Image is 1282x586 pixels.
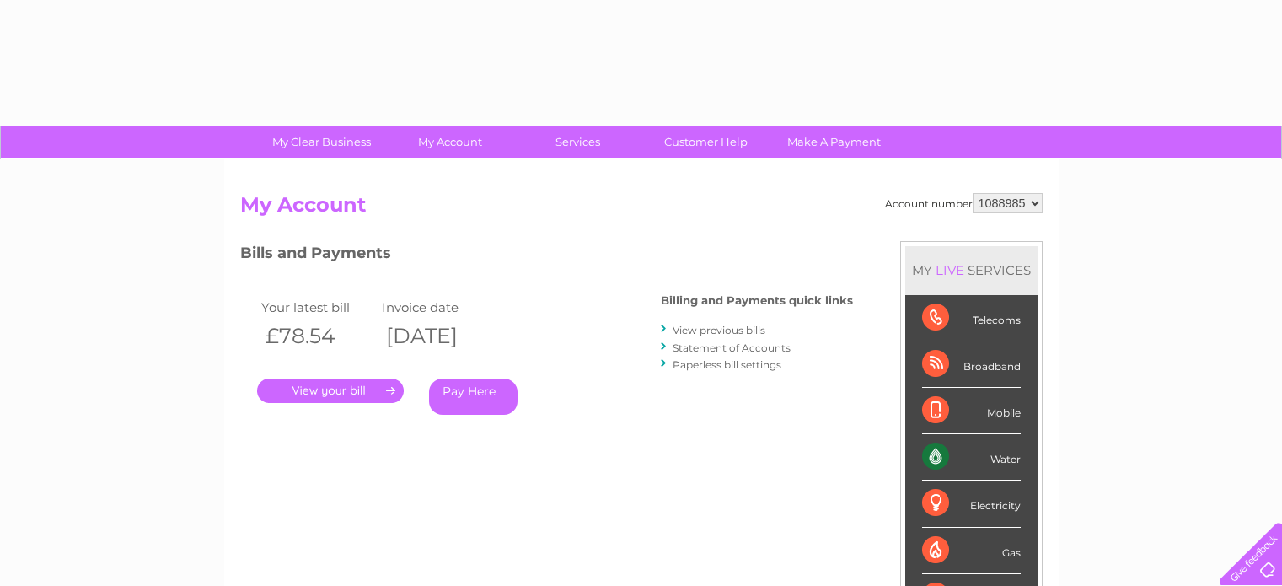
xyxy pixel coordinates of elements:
[252,126,391,158] a: My Clear Business
[240,193,1043,225] h2: My Account
[380,126,519,158] a: My Account
[885,193,1043,213] div: Account number
[922,295,1021,341] div: Telecoms
[257,319,378,353] th: £78.54
[240,241,853,271] h3: Bills and Payments
[905,246,1038,294] div: MY SERVICES
[922,341,1021,388] div: Broadband
[378,319,499,353] th: [DATE]
[922,528,1021,574] div: Gas
[922,388,1021,434] div: Mobile
[932,262,968,278] div: LIVE
[922,481,1021,527] div: Electricity
[429,379,518,415] a: Pay Here
[636,126,775,158] a: Customer Help
[257,296,378,319] td: Your latest bill
[922,434,1021,481] div: Water
[764,126,904,158] a: Make A Payment
[257,379,404,403] a: .
[673,341,791,354] a: Statement of Accounts
[661,294,853,307] h4: Billing and Payments quick links
[673,358,781,371] a: Paperless bill settings
[378,296,499,319] td: Invoice date
[508,126,647,158] a: Services
[673,324,765,336] a: View previous bills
